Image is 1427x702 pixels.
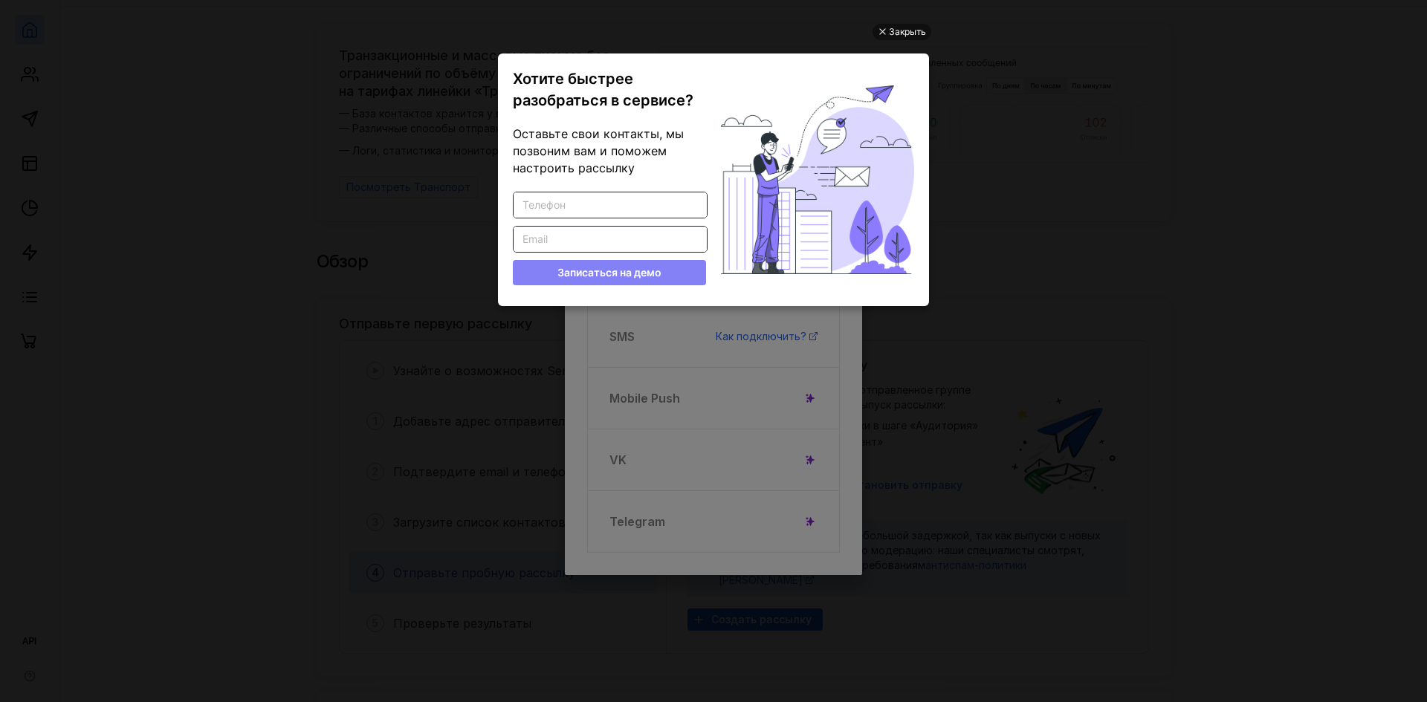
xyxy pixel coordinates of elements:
span: Оставьте свои контакты, мы позвоним вам и поможем настроить рассылку [513,126,684,175]
span: Хотите быстрее разобраться в сервисе? [513,70,693,109]
input: Email [514,227,707,252]
button: Записаться на демо [513,260,706,285]
input: Телефон [514,192,707,218]
div: Закрыть [889,24,926,40]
